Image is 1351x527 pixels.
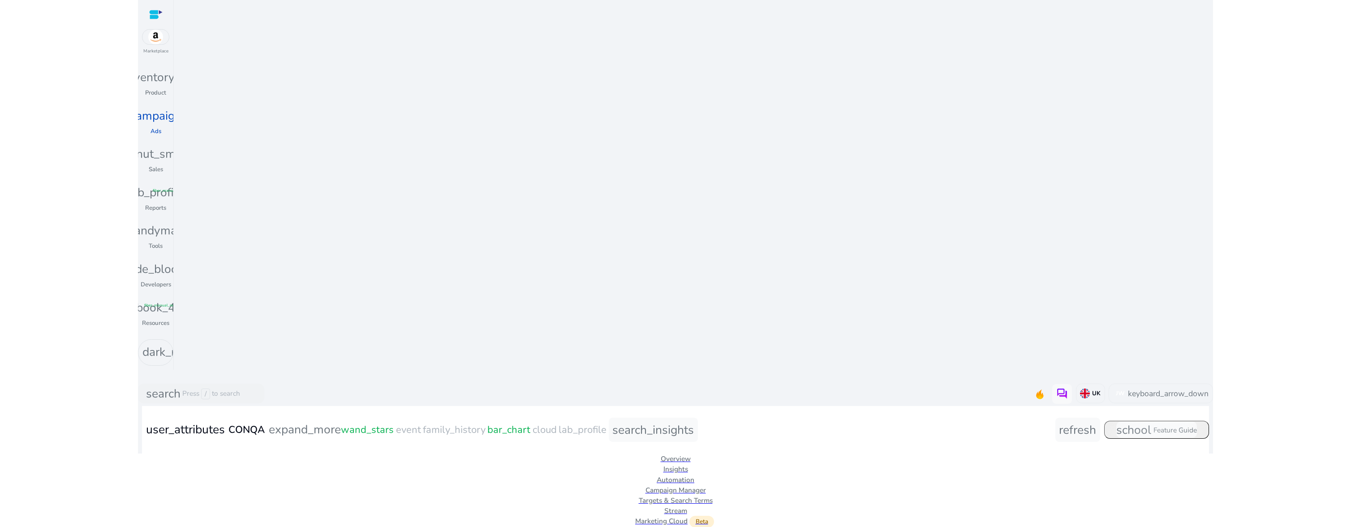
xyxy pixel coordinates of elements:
a: campaignAds [138,105,173,143]
p: Tools [149,242,163,251]
span: lab_profile [128,184,184,202]
span: inventory_2 [125,69,187,86]
span: bar_chart [487,423,530,437]
div: Overview [134,454,1217,464]
span: user_attributes [146,421,225,439]
button: refresh [1055,418,1101,442]
span: code_blocks [123,260,188,278]
a: handymanTools [138,220,173,259]
div: Automation [134,475,1217,485]
p: Press to search [182,389,240,399]
span: refresh [1059,422,1096,438]
p: Product [145,89,166,98]
div: Stream [134,505,1217,516]
span: search [146,385,181,403]
span: donut_small [123,145,189,163]
p: Developers [141,281,171,289]
span: book_4 [136,299,175,317]
div: Insights [134,464,1217,474]
span: expand_more [269,421,341,439]
div: Targets & Search Terms [134,495,1217,505]
span: fiber_manual_record [153,188,189,194]
p: Marketplace [143,48,168,55]
div: Campaign Manager [134,485,1217,495]
span: / [201,389,210,399]
p: Sales [149,165,163,174]
span: handyman [128,222,184,240]
p: Reports [145,204,166,213]
span: event [396,423,421,437]
div: Marketing Cloud [134,516,1217,526]
button: schoolFeature Guide [1104,421,1209,439]
img: amazon.svg [142,30,169,44]
h3: CONQA [228,424,265,436]
p: Ads [151,127,161,136]
p: UK [1090,390,1100,398]
span: dark_mode [142,343,201,361]
span: wand_stars [341,423,394,437]
a: inventory_2Product [138,67,173,105]
a: lab_profilefiber_manual_recordReports [138,181,173,220]
a: book_4fiber_manual_recordResources [138,297,173,335]
span: fiber_manual_record [144,302,181,308]
p: JW [1113,387,1127,401]
img: uk.svg [1080,389,1090,398]
span: keyboard_arrow_down [1128,388,1209,399]
a: code_blocksDevelopers [138,259,173,297]
span: lab_profile [559,423,607,437]
span: cloud [533,423,557,437]
a: donut_smallSales [138,143,173,182]
span: campaign [130,107,181,125]
span: search_insights [612,422,694,438]
span: family_history [423,423,486,437]
p: Resources [142,319,169,328]
button: search_insights [609,418,698,442]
